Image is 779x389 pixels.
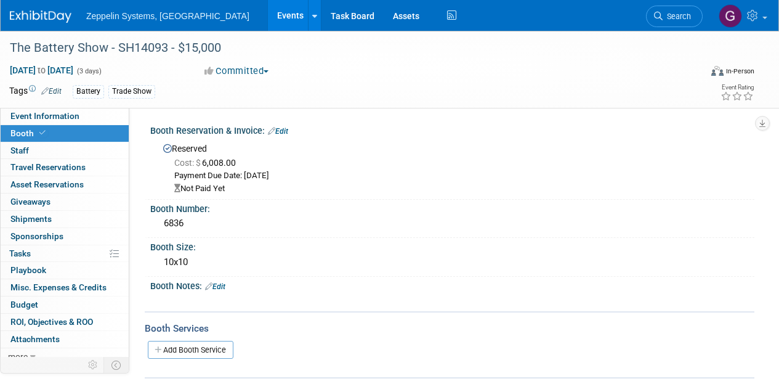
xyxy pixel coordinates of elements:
[205,282,225,291] a: Edit
[10,179,84,189] span: Asset Reservations
[10,10,71,23] img: ExhibitDay
[159,253,745,272] div: 10x10
[86,11,249,21] span: Zeppelin Systems, [GEOGRAPHIC_DATA]
[720,84,754,91] div: Event Rating
[1,125,129,142] a: Booth
[1,279,129,296] a: Misc. Expenses & Credits
[200,65,273,78] button: Committed
[9,248,31,258] span: Tasks
[1,194,129,210] a: Giveaways
[1,108,129,125] a: Event Information
[8,351,28,361] span: more
[174,158,202,168] span: Cost: $
[41,87,62,96] a: Edit
[1,331,129,348] a: Attachments
[150,277,754,293] div: Booth Notes:
[1,297,129,313] a: Budget
[268,127,288,136] a: Edit
[10,145,29,155] span: Staff
[150,200,754,215] div: Booth Number:
[10,214,52,224] span: Shipments
[148,341,233,359] a: Add Booth Service
[10,197,50,207] span: Giveaways
[150,238,754,253] div: Booth Size:
[1,348,129,365] a: more
[174,158,241,168] span: 6,008.00
[10,162,86,172] span: Travel Reservations
[10,231,63,241] span: Sponsorships
[1,314,129,330] a: ROI, Objectives & ROO
[1,245,129,262] a: Tasks
[1,228,129,245] a: Sponsorships
[1,262,129,279] a: Playbook
[159,139,745,195] div: Reserved
[1,176,129,193] a: Asset Reservations
[9,65,74,76] span: [DATE] [DATE]
[725,67,754,76] div: In-Person
[159,214,745,233] div: 6836
[174,183,745,195] div: Not Paid Yet
[10,317,93,327] span: ROI, Objectives & ROO
[646,6,703,27] a: Search
[83,357,104,373] td: Personalize Event Tab Strip
[663,12,691,21] span: Search
[6,37,691,59] div: The Battery Show - SH14093 - $15,000
[719,4,742,28] img: Genevieve Dewald
[145,322,754,335] div: Booth Services
[73,85,104,98] div: Battery
[39,129,46,136] i: Booth reservation complete
[10,111,79,121] span: Event Information
[174,170,745,182] div: Payment Due Date: [DATE]
[9,84,62,99] td: Tags
[150,121,754,137] div: Booth Reservation & Invoice:
[10,128,48,138] span: Booth
[10,300,38,309] span: Budget
[645,64,754,83] div: Event Format
[104,357,129,373] td: Toggle Event Tabs
[10,282,107,292] span: Misc. Expenses & Credits
[711,66,724,76] img: Format-Inperson.png
[10,265,46,275] span: Playbook
[36,65,47,75] span: to
[10,334,60,344] span: Attachments
[1,142,129,159] a: Staff
[76,67,102,75] span: (3 days)
[1,159,129,176] a: Travel Reservations
[1,211,129,227] a: Shipments
[108,85,155,98] div: Trade Show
